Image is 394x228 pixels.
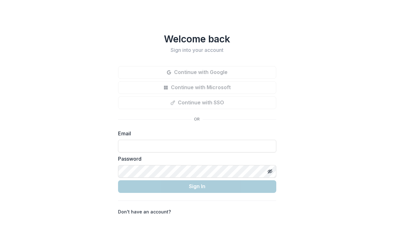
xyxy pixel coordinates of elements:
button: Continue with Microsoft [118,81,276,94]
label: Password [118,155,272,163]
button: Sign In [118,180,276,193]
button: Continue with Google [118,66,276,79]
p: Don't have an account? [118,208,171,215]
h1: Welcome back [118,33,276,45]
button: Continue with SSO [118,96,276,109]
label: Email [118,130,272,137]
h2: Sign into your account [118,47,276,53]
button: Toggle password visibility [265,166,275,176]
